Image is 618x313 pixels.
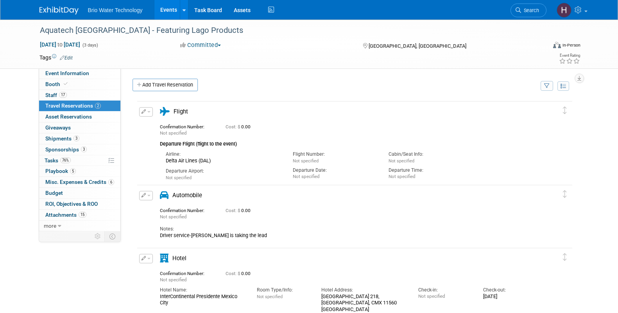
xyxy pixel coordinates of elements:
[160,226,536,232] div: Notes:
[81,146,87,152] span: 3
[39,7,79,14] img: ExhibitDay
[45,201,98,207] span: ROI, Objectives & ROO
[226,124,241,130] span: Cost: $
[39,68,120,79] a: Event Information
[483,293,536,300] div: [DATE]
[39,133,120,144] a: Shipments3
[483,287,536,293] div: Check-out:
[166,168,281,174] div: Departure Airport:
[44,223,56,229] span: more
[389,158,414,164] span: Not specified
[369,43,466,49] span: [GEOGRAPHIC_DATA], [GEOGRAPHIC_DATA]
[293,158,319,164] span: Not specified
[45,135,79,142] span: Shipments
[39,155,120,166] a: Tasks76%
[59,92,67,98] span: 17
[45,168,76,174] span: Playbook
[45,70,89,76] span: Event Information
[174,108,188,115] span: Flight
[562,42,580,48] div: In-Person
[293,167,376,174] div: Departure Date:
[45,103,101,109] span: Travel Reservations
[226,208,241,213] span: Cost: $
[39,166,120,176] a: Playbook5
[389,151,472,158] div: Cabin/Seat Info:
[45,113,92,120] span: Asset Reservations
[39,54,73,61] td: Tags
[39,122,120,133] a: Giveaways
[39,41,81,48] span: [DATE] [DATE]
[39,199,120,209] a: ROI, Objectives & ROO
[226,271,254,276] span: 0.00
[60,157,71,163] span: 76%
[88,7,143,13] span: Brio Water Technology
[79,212,86,218] span: 15
[45,157,71,164] span: Tasks
[160,268,214,276] div: Confirmation Number:
[226,208,254,213] span: 0.00
[160,130,187,136] span: Not specified
[39,221,120,231] a: more
[293,174,376,179] div: Not specified
[160,254,168,263] i: Hotel
[544,84,550,89] i: Filter by Traveler
[64,82,68,86] i: Booth reservation complete
[418,293,471,299] div: Not specified
[39,101,120,111] a: Travel Reservations2
[160,107,170,116] i: Flight
[39,90,120,101] a: Staff17
[45,124,71,131] span: Giveaways
[39,188,120,198] a: Budget
[45,190,63,196] span: Budget
[56,41,64,48] span: to
[70,168,76,174] span: 5
[521,7,539,13] span: Search
[160,205,214,213] div: Confirmation Number:
[73,135,79,141] span: 3
[389,167,472,174] div: Departure Time:
[160,232,536,239] div: Driver service-[PERSON_NAME] is taking the lead
[511,4,546,17] a: Search
[45,92,67,98] span: Staff
[166,151,281,158] div: Airline:
[37,23,535,38] div: Aquatech [GEOGRAPHIC_DATA] - Featuring Lago Products
[166,175,192,180] span: Not specified
[108,179,114,185] span: 6
[563,190,567,198] i: Click and drag to move item
[172,255,186,262] span: Hotel
[160,214,187,219] span: Not specified
[563,253,567,261] i: Click and drag to move item
[166,158,281,164] div: Delta Air Lines (DAL)
[226,124,254,130] span: 0.00
[133,79,198,91] a: Add Travel Reservation
[45,179,114,185] span: Misc. Expenses & Credits
[160,277,187,282] span: Not specified
[257,294,283,299] span: Not specified
[82,43,98,48] span: (3 days)
[553,42,561,48] img: Format-Inperson.png
[91,231,105,241] td: Personalize Event Tab Strip
[557,3,571,18] img: Harry Mesak
[160,287,245,293] div: Hotel Name:
[160,122,214,130] div: Confirmation Number:
[321,287,407,293] div: Hotel Address:
[160,136,536,148] div: Departure Flight (flight to the event)
[418,287,471,293] div: Check-in:
[160,191,168,200] i: Automobile
[39,177,120,187] a: Misc. Expenses & Credits6
[257,287,310,293] div: Room Type/Info:
[39,79,120,90] a: Booth
[389,174,472,179] div: Not specified
[95,103,101,109] span: 2
[500,41,581,52] div: Event Format
[177,41,224,49] button: Committed
[172,192,202,199] span: Automobile
[45,81,69,87] span: Booth
[563,106,567,114] i: Click and drag to move item
[39,210,120,220] a: Attachments15
[160,293,245,306] div: InterContinental Presidente Mexico City
[39,144,120,155] a: Sponsorships3
[60,55,73,61] a: Edit
[39,112,120,122] a: Asset Reservations
[293,151,376,158] div: Flight Number:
